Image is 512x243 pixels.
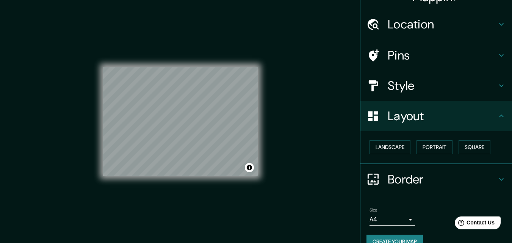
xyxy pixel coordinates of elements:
div: A4 [370,213,415,226]
button: Landscape [370,140,410,154]
iframe: Help widget launcher [445,213,504,235]
button: Portrait [416,140,453,154]
div: Style [360,71,512,101]
button: Square [459,140,490,154]
canvas: Map [103,67,258,176]
div: Border [360,164,512,194]
h4: Style [388,78,497,93]
h4: Location [388,17,497,32]
div: Location [360,9,512,39]
h4: Border [388,172,497,187]
label: Size [370,207,377,213]
div: Pins [360,40,512,71]
h4: Layout [388,108,497,124]
div: Layout [360,101,512,131]
h4: Pins [388,48,497,63]
button: Toggle attribution [245,163,254,172]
